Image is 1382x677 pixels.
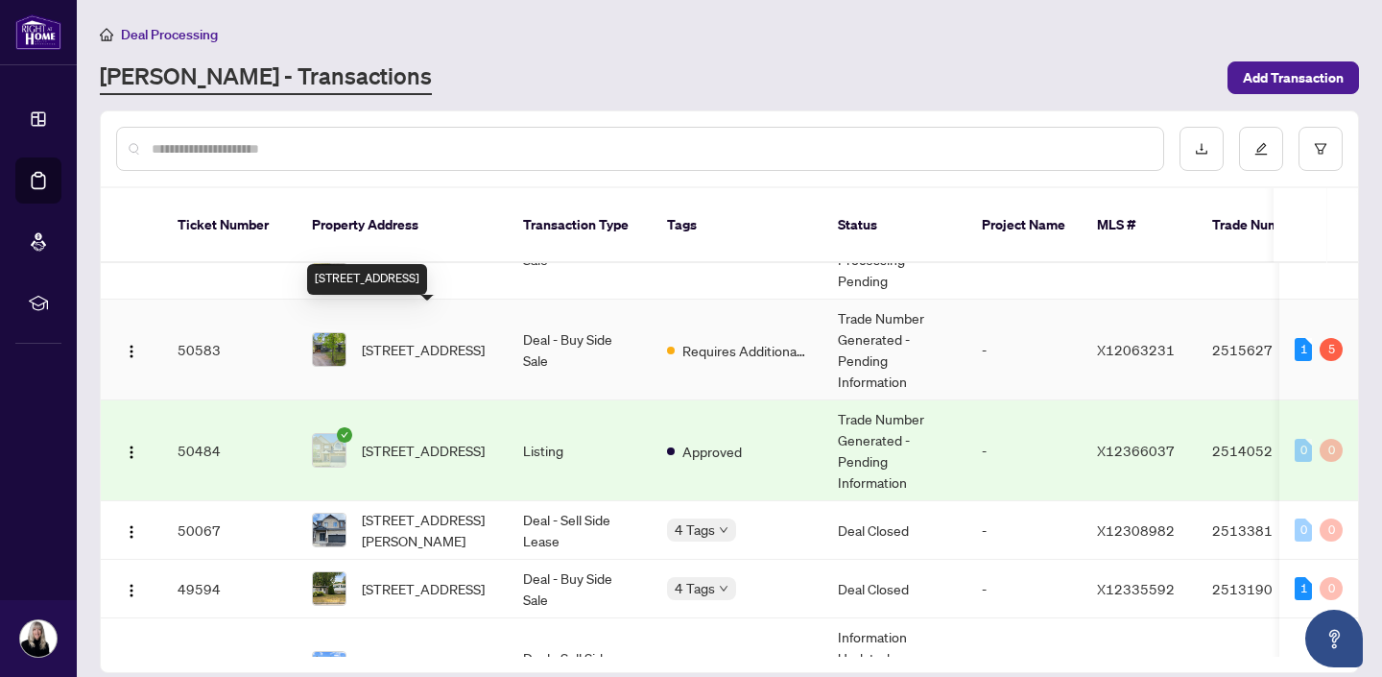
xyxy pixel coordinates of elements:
span: X12335592 [1097,580,1175,597]
img: thumbnail-img [313,572,345,605]
button: Logo [116,573,147,604]
div: 0 [1320,577,1343,600]
span: [STREET_ADDRESS] [362,339,485,360]
div: 0 [1320,439,1343,462]
div: 0 [1320,519,1343,542]
span: [STREET_ADDRESS] [362,440,485,461]
button: filter [1299,127,1343,171]
th: MLS # [1082,188,1197,263]
td: - [966,560,1082,618]
td: 50067 [162,501,297,560]
th: Trade Number [1197,188,1331,263]
td: 50583 [162,300,297,400]
span: Add Transaction [1243,62,1344,93]
span: X12366037 [1097,442,1175,459]
img: Logo [124,445,139,460]
th: Tags [652,188,822,263]
button: Open asap [1305,610,1363,667]
img: Logo [124,524,139,540]
td: 49594 [162,560,297,618]
th: Transaction Type [508,188,652,263]
span: 4 Tags [675,519,715,541]
th: Property Address [297,188,508,263]
td: Trade Number Generated - Pending Information [822,300,966,400]
span: 4 Tags [675,577,715,599]
div: 1 [1295,338,1312,361]
img: logo [15,14,61,50]
td: - [966,501,1082,560]
span: edit [1254,142,1268,156]
a: [PERSON_NAME] - Transactions [100,60,432,95]
td: - [966,400,1082,501]
th: Project Name [966,188,1082,263]
img: Logo [124,583,139,598]
button: Logo [116,334,147,365]
img: thumbnail-img [313,434,345,467]
button: Logo [116,515,147,545]
button: download [1179,127,1224,171]
td: Listing [508,400,652,501]
td: 2513381 [1197,501,1331,560]
div: 0 [1295,439,1312,462]
th: Ticket Number [162,188,297,263]
th: Status [822,188,966,263]
td: Deal - Sell Side Lease [508,501,652,560]
span: down [719,584,728,593]
td: Deal - Buy Side Sale [508,560,652,618]
span: filter [1314,142,1327,156]
span: home [100,28,113,41]
span: Approved [682,441,742,462]
span: Requires Additional Docs [682,340,807,361]
button: edit [1239,127,1283,171]
img: Profile Icon [20,620,57,657]
td: Deal Closed [822,501,966,560]
div: 0 [1295,519,1312,542]
button: Logo [116,435,147,466]
div: 1 [1295,577,1312,600]
span: Deal Processing [121,26,218,43]
td: Deal Closed [822,560,966,618]
span: X12308982 [1097,521,1175,539]
div: [STREET_ADDRESS] [307,264,427,295]
span: down [719,525,728,535]
td: - [966,300,1082,400]
td: Trade Number Generated - Pending Information [822,400,966,501]
img: thumbnail-img [313,333,345,366]
td: 2515627 [1197,300,1331,400]
td: Deal - Buy Side Sale [508,300,652,400]
td: 2514052 [1197,400,1331,501]
button: Add Transaction [1227,61,1359,94]
span: [STREET_ADDRESS][PERSON_NAME] [362,509,492,551]
div: 5 [1320,338,1343,361]
span: X12063231 [1097,341,1175,358]
span: download [1195,142,1208,156]
td: 50484 [162,400,297,501]
td: 2513190 [1197,560,1331,618]
img: thumbnail-img [313,514,345,546]
img: Logo [124,344,139,359]
span: check-circle [337,427,352,443]
span: [STREET_ADDRESS] [362,578,485,599]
